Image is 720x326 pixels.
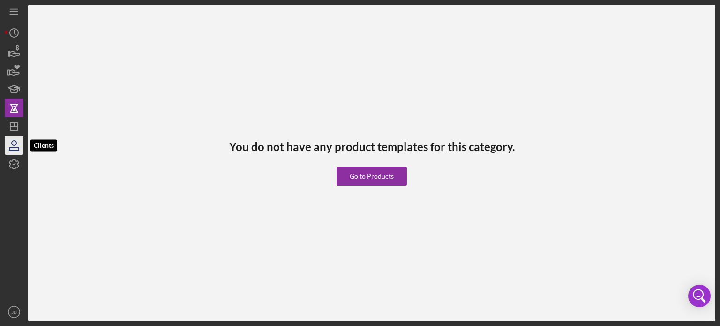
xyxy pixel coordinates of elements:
button: Go to Products [337,167,407,186]
div: Open Intercom Messenger [688,285,711,307]
div: Go to Products [350,167,394,186]
text: JD [11,310,17,315]
button: JD [5,303,23,321]
h3: You do not have any product templates for this category. [229,140,515,153]
a: Go to Products [337,153,407,186]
